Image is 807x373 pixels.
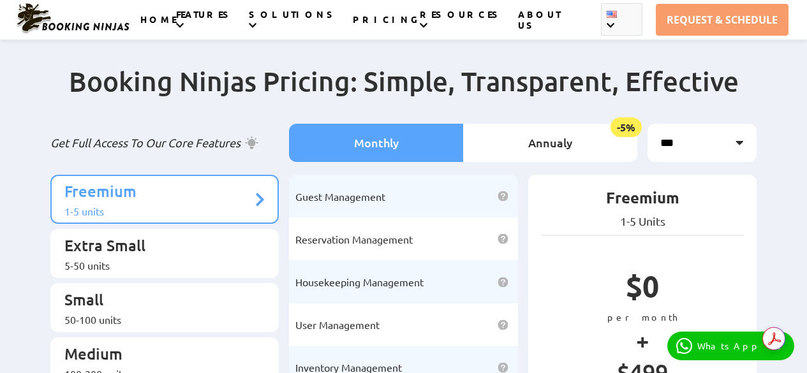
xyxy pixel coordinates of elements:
[289,124,463,162] li: Monthly
[498,233,508,244] img: help icon
[140,13,176,40] a: HOME
[541,187,744,214] p: Freemium
[64,205,253,217] div: 1-5 units
[295,190,385,203] span: Guest Management
[353,13,420,40] a: PRICING
[611,117,642,137] span: -5%
[541,311,744,323] p: per month
[498,319,508,330] img: help icon
[697,340,785,351] p: WhatsApp Us
[463,124,637,162] li: Annualy
[518,8,561,45] a: ABOUT US
[541,323,744,358] p: +
[64,181,253,205] p: Freemium
[64,344,253,367] p: Medium
[541,214,744,228] p: 1-5 Units
[541,267,744,311] p: $0
[64,259,253,272] div: 5-50 units
[50,135,279,150] p: Get Full Access To Our Core Features
[64,313,253,326] div: 50-100 units
[498,191,508,201] img: help icon
[295,233,413,245] span: Reservation Management
[498,362,508,373] img: help icon
[498,277,508,288] img: help icon
[295,318,380,331] span: User Management
[64,289,253,313] p: Small
[64,235,253,259] p: Extra Small
[295,275,424,288] span: Housekeeping Management
[50,64,757,124] h2: Booking Ninjas Pricing: Simple, Transparent, Effective
[667,332,794,360] a: WhatsApp Us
